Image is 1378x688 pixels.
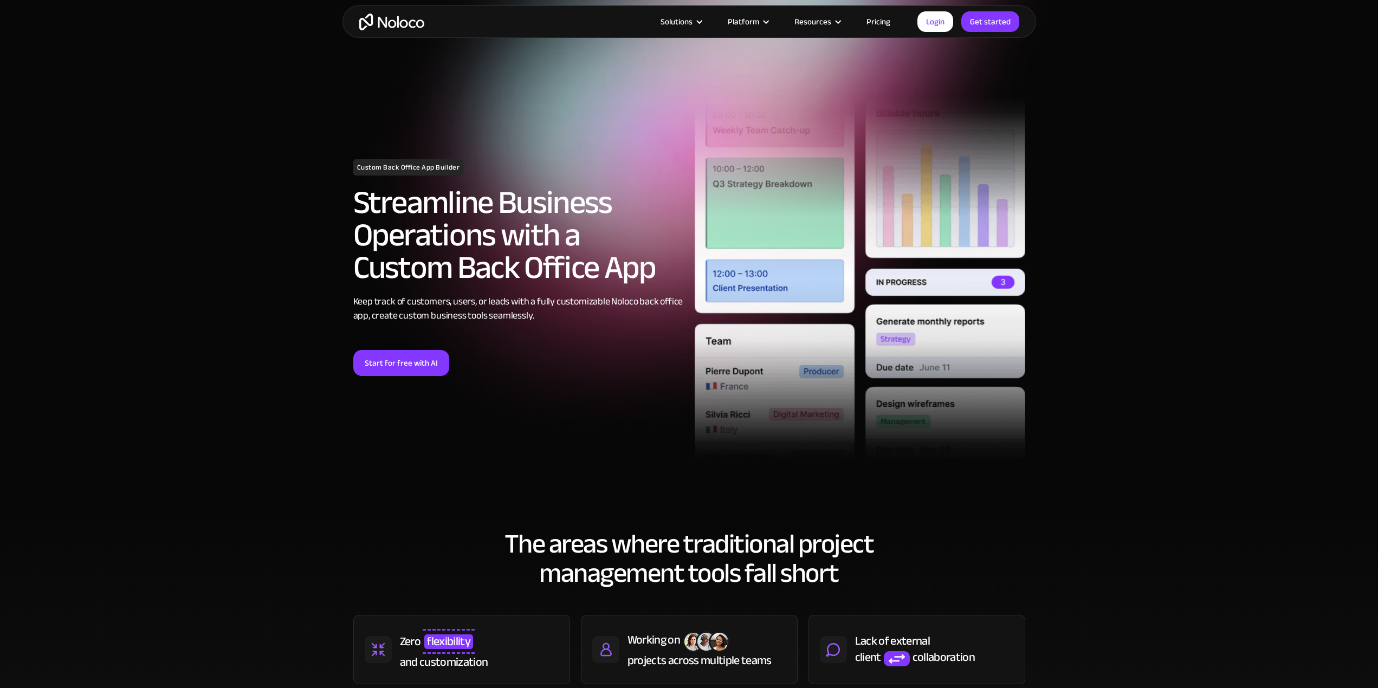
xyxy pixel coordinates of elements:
div: Keep track of customers, users, or leads with a fully customizable Noloco back office app, create... [353,295,684,323]
h2: The areas where traditional project management tools fall short [353,529,1025,588]
a: home [359,14,424,30]
div: collaboration [913,649,975,665]
a: Start for free with AI [353,350,449,376]
div: Working on [627,632,680,648]
div: Platform [728,15,759,29]
div: Lack of external [855,633,1014,649]
a: Get started [961,11,1019,32]
div: Solutions [647,15,714,29]
div: client [855,649,881,665]
div: Zero [400,633,420,650]
a: Login [917,11,953,32]
a: Pricing [853,15,904,29]
h2: Streamline Business Operations with a Custom Back Office App [353,186,684,284]
div: and customization [400,654,488,670]
div: projects across multiple teams [627,652,772,668]
div: Platform [714,15,781,29]
div: Solutions [661,15,693,29]
div: Resources [794,15,831,29]
div: Resources [781,15,853,29]
h1: Custom Back Office App Builder [353,159,464,176]
span: flexibility [424,634,473,648]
